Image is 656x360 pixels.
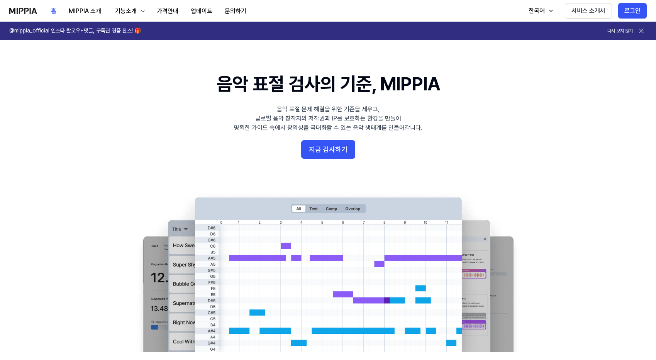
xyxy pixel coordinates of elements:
button: 한국어 [521,3,559,19]
button: 지금 검사하기 [301,140,355,159]
button: MIPPIA 소개 [63,3,107,19]
div: 한국어 [527,6,546,15]
button: 문의하기 [219,3,253,19]
img: logo [9,8,37,14]
div: 기능소개 [114,7,138,16]
button: 업데이트 [185,3,219,19]
h1: @mippia_official 인스타 팔로우+댓글, 구독권 경품 찬스! 🎁 [9,27,141,35]
button: 기능소개 [107,3,151,19]
button: 다시 보지 않기 [607,28,633,34]
button: 가격안내 [151,3,185,19]
button: 홈 [45,3,63,19]
div: 음악 표절 문제 해결을 위한 기준을 세우고, 글로벌 음악 창작자의 저작권과 IP를 보호하는 환경을 만들어 명확한 가이드 속에서 창의성을 극대화할 수 있는 음악 생태계를 만들어... [234,105,422,132]
h1: 음악 표절 검사의 기준, MIPPIA [217,71,439,97]
img: main Image [127,190,529,352]
a: 업데이트 [185,0,219,22]
button: 로그인 [618,3,647,19]
button: 서비스 소개서 [565,3,612,19]
a: 홈 [45,0,63,22]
